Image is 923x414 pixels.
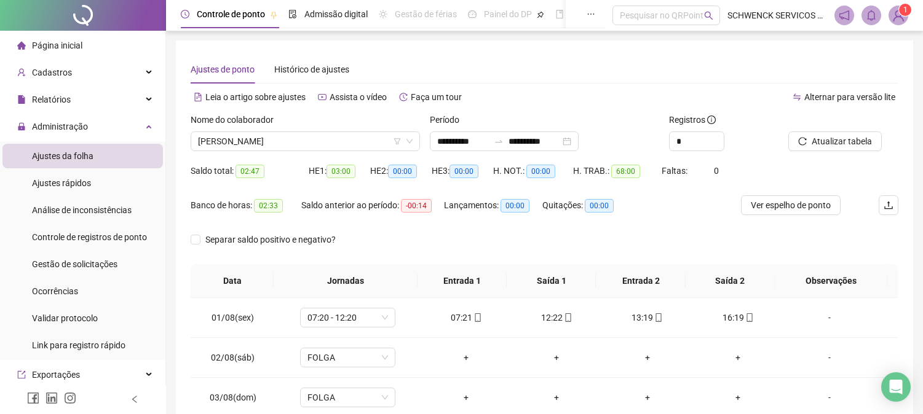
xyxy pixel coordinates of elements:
img: 88484 [889,6,908,25]
span: Observações [784,274,878,287]
div: Saldo total: [191,164,309,178]
span: Assista o vídeo [330,92,387,102]
div: - [793,351,866,364]
span: Atualizar tabela [812,135,872,148]
span: 07:20 - 12:20 [307,308,388,327]
span: home [17,41,26,50]
span: Ver espelho de ponto [751,198,831,212]
span: Controle de registros de ponto [32,232,147,242]
span: Histórico de ajustes [274,64,349,74]
span: 00:00 [388,165,417,178]
span: pushpin [537,11,544,18]
span: 02:47 [236,165,264,178]
span: youtube [318,93,327,101]
div: + [702,351,773,364]
span: to [494,136,504,146]
th: Entrada 1 [418,264,507,298]
span: reload [798,137,807,146]
span: Registros [669,113,716,127]
span: Ocorrências [32,286,78,296]
span: 03:00 [327,165,355,178]
span: notification [839,10,850,21]
div: + [431,391,502,404]
span: clock-circle [181,10,189,18]
span: file-done [288,10,297,18]
span: FOLGA [307,388,388,407]
span: 01/08(sex) [212,313,254,322]
div: 12:22 [521,311,592,324]
span: sun [379,10,387,18]
div: HE 2: [370,164,432,178]
div: + [612,391,683,404]
span: 00:00 [501,199,529,213]
span: instagram [64,392,76,404]
div: 16:19 [702,311,773,324]
span: book [555,10,564,18]
span: upload [884,200,893,210]
span: -00:14 [401,199,432,213]
div: Saldo anterior ao período: [301,198,444,213]
span: pushpin [270,11,277,18]
span: Ajustes rápidos [32,178,91,188]
span: facebook [27,392,39,404]
div: - [793,311,866,324]
span: user-add [17,68,26,77]
span: Faltas: [662,166,689,176]
span: mobile [472,313,482,322]
th: Saída 1 [507,264,596,298]
span: down [406,138,413,145]
span: Página inicial [32,41,82,50]
span: file [17,95,26,104]
div: Lançamentos: [444,198,542,213]
span: dashboard [468,10,477,18]
span: mobile [744,313,754,322]
span: filter [394,138,401,145]
span: Admissão digital [304,9,368,19]
span: file-text [194,93,202,101]
span: 02/08(sáb) [211,353,255,362]
th: Jornadas [274,264,418,298]
span: export [17,370,26,379]
div: + [521,351,592,364]
span: Ajustes da folha [32,151,93,161]
span: Gestão de solicitações [32,259,117,269]
span: Painel do DP [484,9,532,19]
div: H. TRAB.: [573,164,662,178]
span: mobile [653,313,663,322]
div: Banco de horas: [191,198,301,213]
span: 68:00 [611,165,640,178]
span: Separar saldo positivo e negativo? [200,233,341,246]
div: H. NOT.: [493,164,573,178]
span: Faça um tour [411,92,462,102]
span: Análise de inconsistências [32,205,132,215]
button: Atualizar tabela [788,131,882,151]
div: 07:21 [431,311,502,324]
span: SCHWENCK SERVICOS EDUCACIONAIS LTDA [727,9,828,22]
div: + [521,391,592,404]
label: Período [430,113,467,127]
span: Controle de ponto [197,9,265,19]
label: Nome do colaborador [191,113,282,127]
span: Ajustes de ponto [191,64,255,74]
th: Observações [774,264,888,298]
div: Quitações: [542,198,631,213]
div: - [793,391,866,404]
span: 00:00 [526,165,555,178]
div: HE 1: [309,164,370,178]
span: swap-right [494,136,504,146]
span: linkedin [46,392,58,404]
span: Leia o artigo sobre ajustes [205,92,306,102]
span: Validar protocolo [32,313,98,323]
span: Cadastros [32,68,72,77]
div: + [431,351,502,364]
span: 00:00 [585,199,614,213]
span: 0 [714,166,719,176]
div: 13:19 [612,311,683,324]
span: bell [866,10,877,21]
div: + [612,351,683,364]
span: lock [17,122,26,131]
span: Gestão de férias [395,9,457,19]
span: 02:33 [254,199,283,213]
th: Data [191,264,274,298]
span: mobile [563,313,572,322]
